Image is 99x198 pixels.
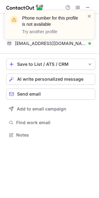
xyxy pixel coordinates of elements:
[22,29,79,35] p: Try another profile
[17,77,83,82] span: AI write personalized message
[6,74,95,85] button: AI write personalized message
[6,103,95,115] button: Add to email campaign
[6,88,95,100] button: Send email
[17,62,84,67] div: Save to List / ATS / CRM
[6,59,95,70] button: save-profile-one-click
[6,131,95,139] button: Notes
[17,106,66,111] span: Add to email campaign
[22,15,79,27] header: Phone number for this profile is not available
[16,132,93,138] span: Notes
[17,92,41,97] span: Send email
[6,118,95,127] button: Find work email
[9,15,19,25] img: warning
[6,4,44,11] img: ContactOut v5.3.10
[16,120,93,125] span: Find work email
